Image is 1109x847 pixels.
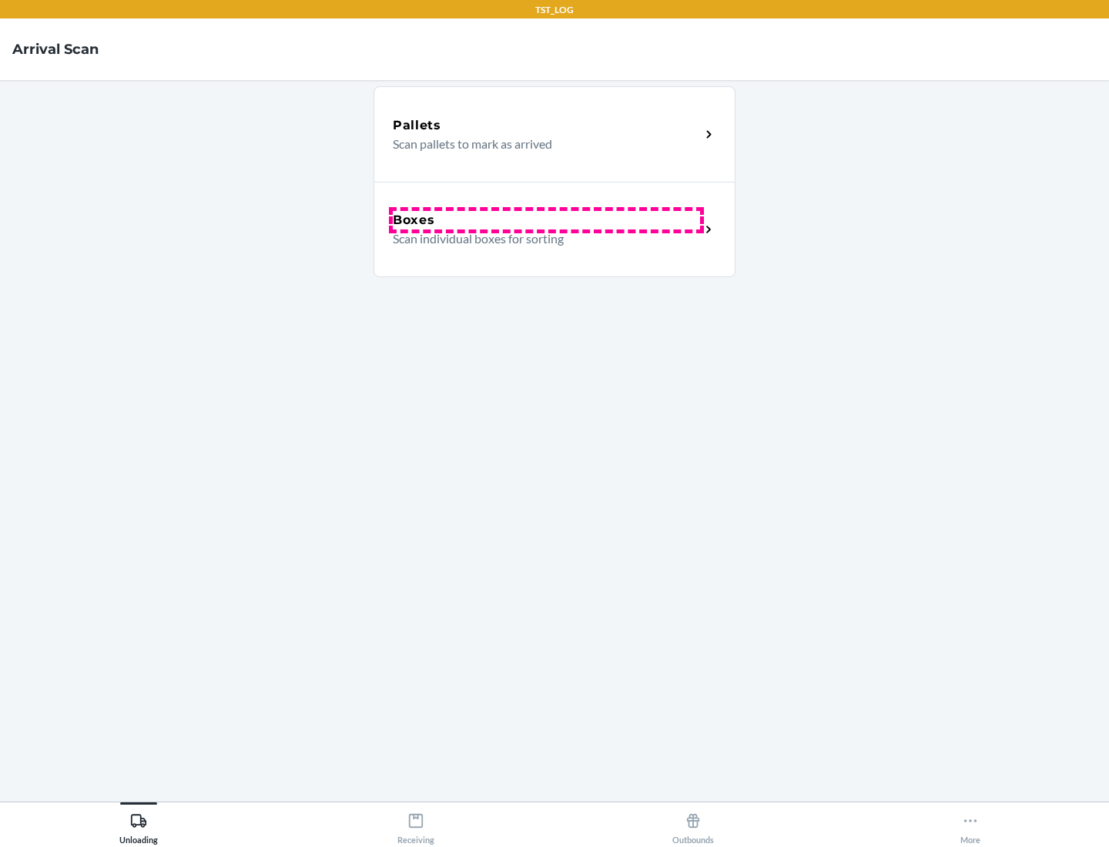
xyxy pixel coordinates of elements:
[277,802,554,845] button: Receiving
[960,806,980,845] div: More
[393,116,441,135] h5: Pallets
[535,3,574,17] p: TST_LOG
[119,806,158,845] div: Unloading
[397,806,434,845] div: Receiving
[374,182,735,277] a: BoxesScan individual boxes for sorting
[393,135,688,153] p: Scan pallets to mark as arrived
[393,211,435,229] h5: Boxes
[554,802,832,845] button: Outbounds
[393,229,688,248] p: Scan individual boxes for sorting
[832,802,1109,845] button: More
[374,86,735,182] a: PalletsScan pallets to mark as arrived
[12,39,99,59] h4: Arrival Scan
[672,806,714,845] div: Outbounds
